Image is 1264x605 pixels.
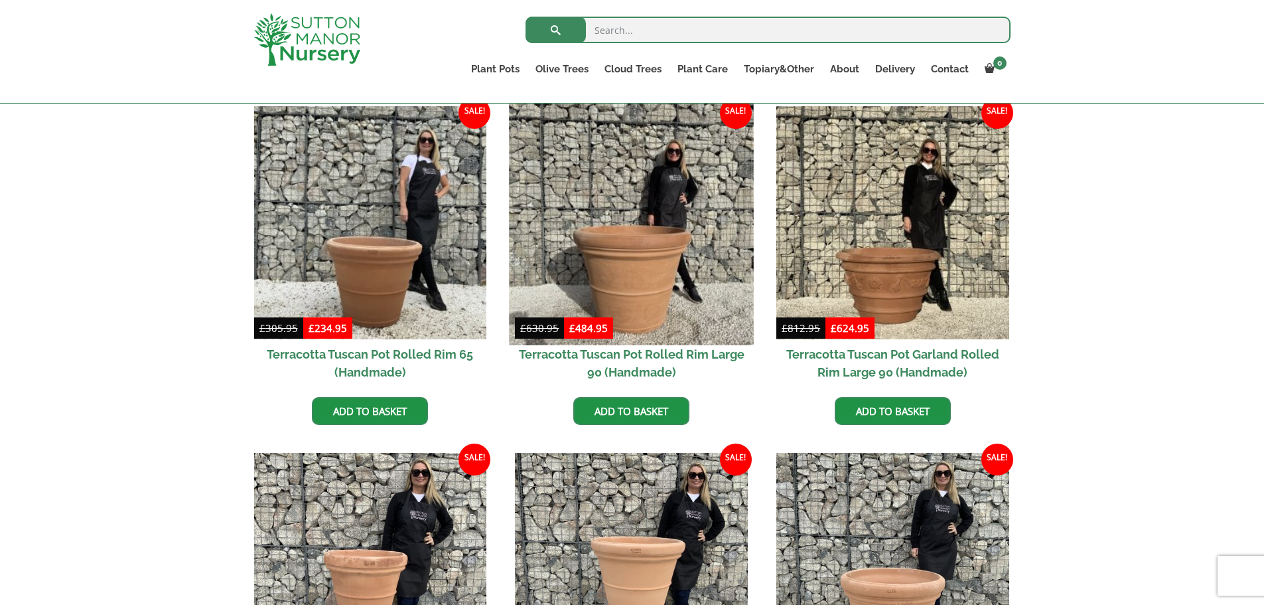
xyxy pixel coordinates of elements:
[782,321,820,335] bdi: 812.95
[527,60,597,78] a: Olive Trees
[458,444,490,475] span: Sale!
[835,397,951,425] a: Add to basket: “Terracotta Tuscan Pot Garland Rolled Rim Large 90 (Handmade)”
[463,60,527,78] a: Plant Pots
[259,321,298,335] bdi: 305.95
[312,397,428,425] a: Add to basket: “Terracotta Tuscan Pot Rolled Rim 65 (Handmade)”
[923,60,977,78] a: Contact
[515,339,748,387] h2: Terracotta Tuscan Pot Rolled Rim Large 90 (Handmade)
[720,444,752,475] span: Sale!
[515,106,748,387] a: Sale! Terracotta Tuscan Pot Rolled Rim Large 90 (Handmade)
[309,321,347,335] bdi: 234.95
[822,60,867,78] a: About
[569,321,575,335] span: £
[254,106,487,339] img: Terracotta Tuscan Pot Rolled Rim 65 (Handmade)
[458,97,490,129] span: Sale!
[254,339,487,387] h2: Terracotta Tuscan Pot Rolled Rim 65 (Handmade)
[977,60,1011,78] a: 0
[569,321,608,335] bdi: 484.95
[510,100,754,345] img: Terracotta Tuscan Pot Rolled Rim Large 90 (Handmade)
[831,321,837,335] span: £
[309,321,315,335] span: £
[736,60,822,78] a: Topiary&Other
[520,321,526,335] span: £
[782,321,788,335] span: £
[259,321,265,335] span: £
[720,97,752,129] span: Sale!
[526,17,1011,43] input: Search...
[831,321,869,335] bdi: 624.95
[867,60,923,78] a: Delivery
[520,321,559,335] bdi: 630.95
[981,97,1013,129] span: Sale!
[993,56,1007,70] span: 0
[981,444,1013,475] span: Sale!
[597,60,669,78] a: Cloud Trees
[254,13,360,66] img: logo
[776,339,1009,387] h2: Terracotta Tuscan Pot Garland Rolled Rim Large 90 (Handmade)
[776,106,1009,339] img: Terracotta Tuscan Pot Garland Rolled Rim Large 90 (Handmade)
[254,106,487,387] a: Sale! Terracotta Tuscan Pot Rolled Rim 65 (Handmade)
[776,106,1009,387] a: Sale! Terracotta Tuscan Pot Garland Rolled Rim Large 90 (Handmade)
[669,60,736,78] a: Plant Care
[573,397,689,425] a: Add to basket: “Terracotta Tuscan Pot Rolled Rim Large 90 (Handmade)”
